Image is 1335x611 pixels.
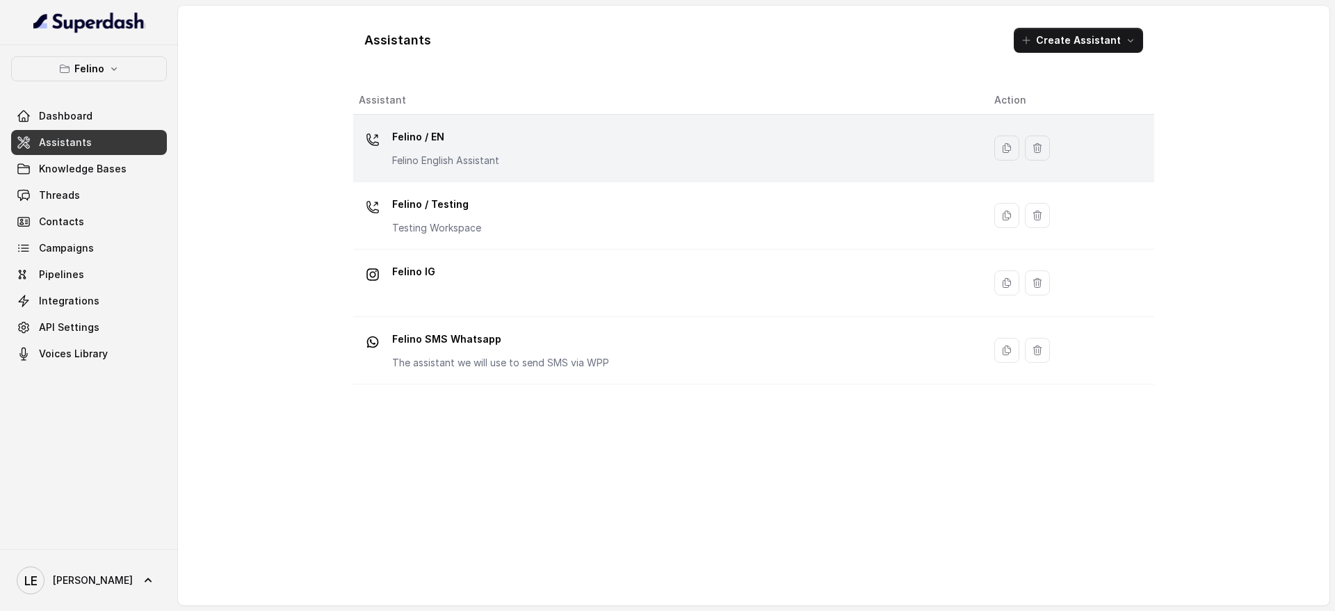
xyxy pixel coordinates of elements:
[11,183,167,208] a: Threads
[39,109,92,123] span: Dashboard
[39,294,99,308] span: Integrations
[392,261,435,283] p: Felino IG
[39,320,99,334] span: API Settings
[39,268,84,282] span: Pipelines
[11,341,167,366] a: Voices Library
[11,561,167,600] a: [PERSON_NAME]
[392,126,499,148] p: Felino / EN
[39,241,94,255] span: Campaigns
[392,193,481,215] p: Felino / Testing
[33,11,145,33] img: light.svg
[11,130,167,155] a: Assistants
[11,56,167,81] button: Felino
[983,86,1154,115] th: Action
[11,209,167,234] a: Contacts
[392,356,609,370] p: The assistant we will use to send SMS via WPP
[39,188,80,202] span: Threads
[11,288,167,313] a: Integrations
[53,573,133,587] span: [PERSON_NAME]
[392,154,499,168] p: Felino English Assistant
[39,136,92,149] span: Assistants
[11,262,167,287] a: Pipelines
[39,215,84,229] span: Contacts
[11,156,167,181] a: Knowledge Bases
[11,236,167,261] a: Campaigns
[353,86,983,115] th: Assistant
[24,573,38,588] text: LE
[74,60,104,77] p: Felino
[11,315,167,340] a: API Settings
[39,162,127,176] span: Knowledge Bases
[364,29,431,51] h1: Assistants
[392,221,481,235] p: Testing Workspace
[392,328,609,350] p: Felino SMS Whatsapp
[1014,28,1143,53] button: Create Assistant
[11,104,167,129] a: Dashboard
[39,347,108,361] span: Voices Library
